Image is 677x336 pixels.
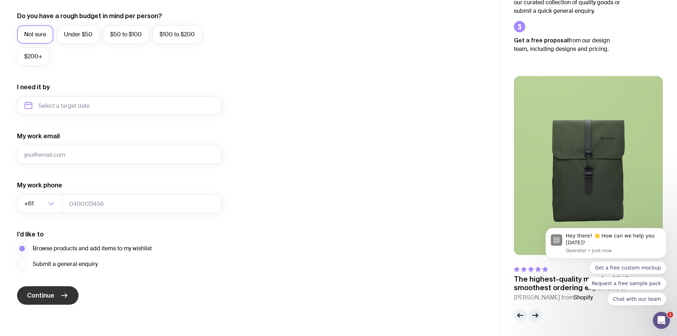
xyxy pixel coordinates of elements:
label: $50 to $100 [103,25,149,44]
iframe: Intercom live chat [653,312,670,329]
p: The highest-quality merch with the smoothest ordering experience. [514,275,663,292]
span: 1 [667,312,673,318]
cite: [PERSON_NAME] from [514,293,663,302]
input: 0400123456 [62,194,222,213]
label: Do you have a rough budget in mind per person? [17,12,162,20]
label: I need it by [17,83,50,91]
span: +61 [24,194,35,213]
label: $200+ [17,47,49,66]
label: My work phone [17,181,62,190]
label: Under $50 [57,25,100,44]
label: My work email [17,132,60,140]
button: Continue [17,286,79,305]
span: Browse products and add items to my wishlist [33,244,152,253]
span: Submit a general enquiry [33,260,98,268]
label: $100 to $200 [152,25,202,44]
input: you@email.com [17,145,222,164]
strong: Get a free proposal [514,37,569,43]
input: Search for option [35,194,46,213]
input: Select a target date [17,96,222,115]
iframe: Intercom notifications message [535,219,677,332]
div: Search for option [17,194,63,213]
span: Continue [27,291,54,300]
p: from our design team, including designs and pricing. [514,36,620,53]
label: I’d like to [17,230,44,239]
label: Not sure [17,25,53,44]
